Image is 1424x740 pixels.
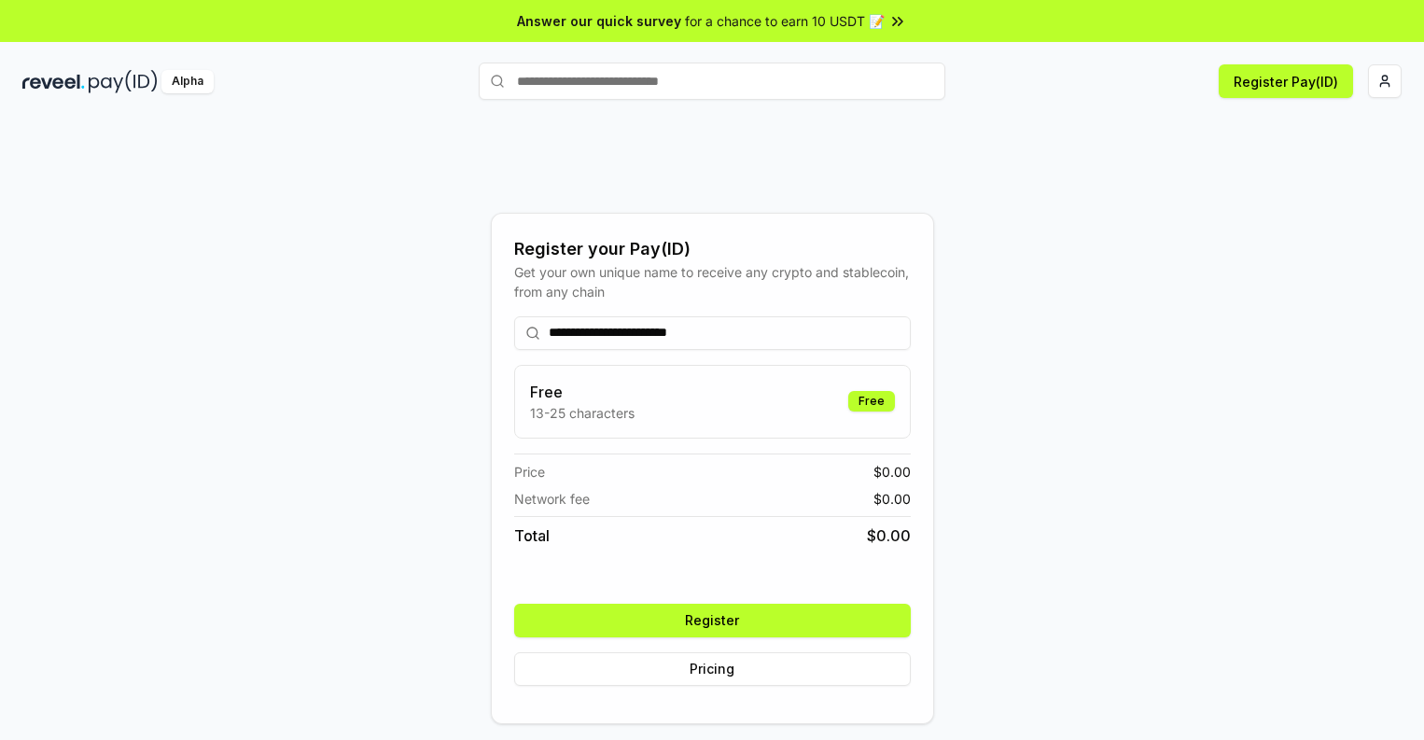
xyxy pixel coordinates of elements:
[867,524,911,547] span: $ 0.00
[848,391,895,412] div: Free
[873,462,911,482] span: $ 0.00
[514,652,911,686] button: Pricing
[514,604,911,637] button: Register
[161,70,214,93] div: Alpha
[873,489,911,509] span: $ 0.00
[685,11,885,31] span: for a chance to earn 10 USDT 📝
[530,381,635,403] h3: Free
[514,262,911,301] div: Get your own unique name to receive any crypto and stablecoin, from any chain
[22,70,85,93] img: reveel_dark
[514,489,590,509] span: Network fee
[514,524,550,547] span: Total
[514,462,545,482] span: Price
[517,11,681,31] span: Answer our quick survey
[1219,64,1353,98] button: Register Pay(ID)
[514,236,911,262] div: Register your Pay(ID)
[530,403,635,423] p: 13-25 characters
[89,70,158,93] img: pay_id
